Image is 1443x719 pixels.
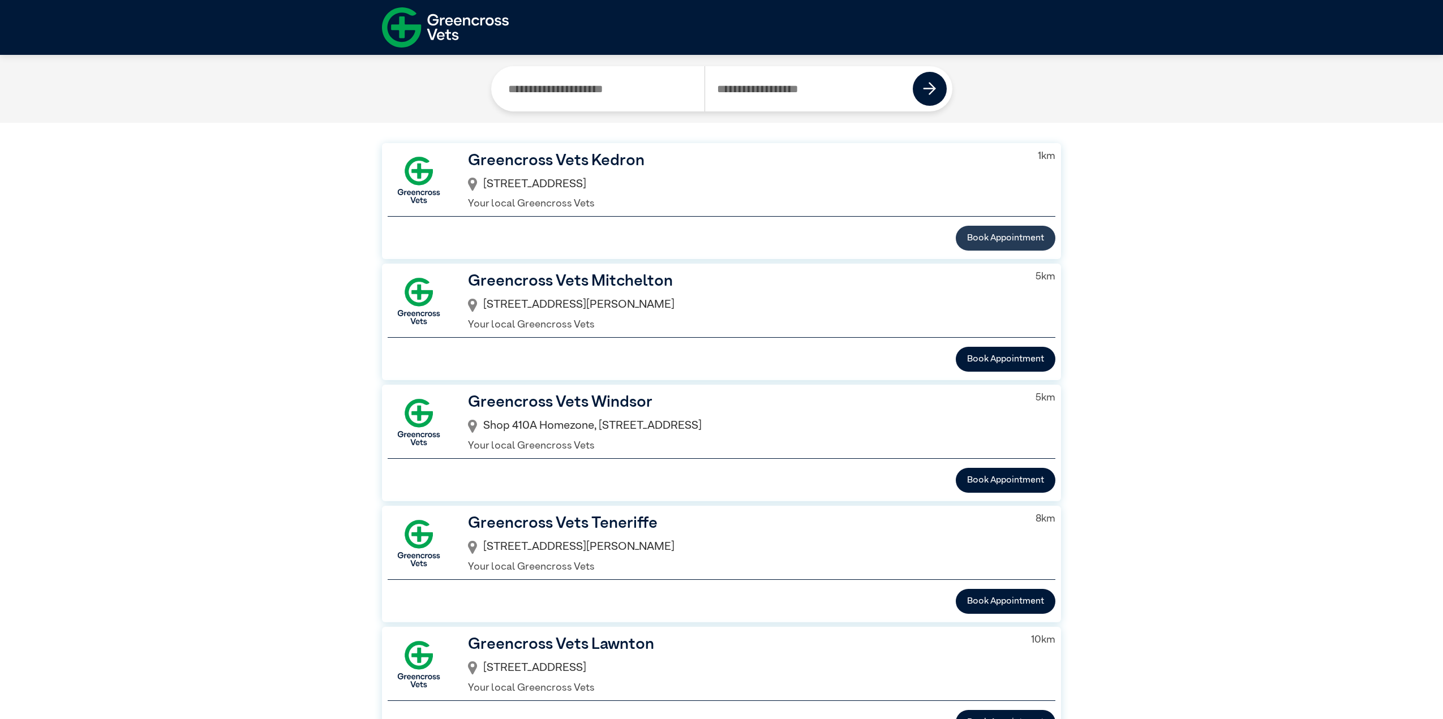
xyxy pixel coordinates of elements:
div: [STREET_ADDRESS][PERSON_NAME] [468,293,1017,317]
img: f-logo [382,3,509,52]
img: GX-Square.png [388,391,450,453]
button: Book Appointment [956,589,1055,614]
p: 5 km [1036,390,1055,406]
input: Search by Clinic Name [497,66,705,111]
img: GX-Square.png [388,633,450,695]
div: Shop 410A Homezone, [STREET_ADDRESS] [468,414,1017,438]
p: 8 km [1036,511,1055,527]
p: Your local Greencross Vets [468,438,1017,454]
div: [STREET_ADDRESS] [468,173,1020,197]
h3: Greencross Vets Windsor [468,390,1017,414]
button: Book Appointment [956,468,1055,493]
p: 10 km [1031,632,1055,648]
h3: Greencross Vets Kedron [468,149,1020,173]
img: GX-Square.png [388,149,450,211]
h3: Greencross Vets Teneriffe [468,511,1017,535]
img: GX-Square.png [388,270,450,332]
h3: Greencross Vets Mitchelton [468,269,1017,293]
input: Search by Postcode [705,66,913,111]
p: 5 km [1036,269,1055,285]
p: 1 km [1038,149,1055,164]
h3: Greencross Vets Lawnton [468,632,1013,656]
p: Your local Greencross Vets [468,317,1017,333]
button: Book Appointment [956,347,1055,372]
img: GX-Square.png [388,512,450,574]
div: [STREET_ADDRESS][PERSON_NAME] [468,535,1017,559]
p: Your local Greencross Vets [468,559,1017,575]
p: Your local Greencross Vets [468,196,1020,212]
button: Book Appointment [956,226,1055,251]
img: icon-right [923,82,937,96]
p: Your local Greencross Vets [468,681,1013,696]
div: [STREET_ADDRESS] [468,656,1013,681]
